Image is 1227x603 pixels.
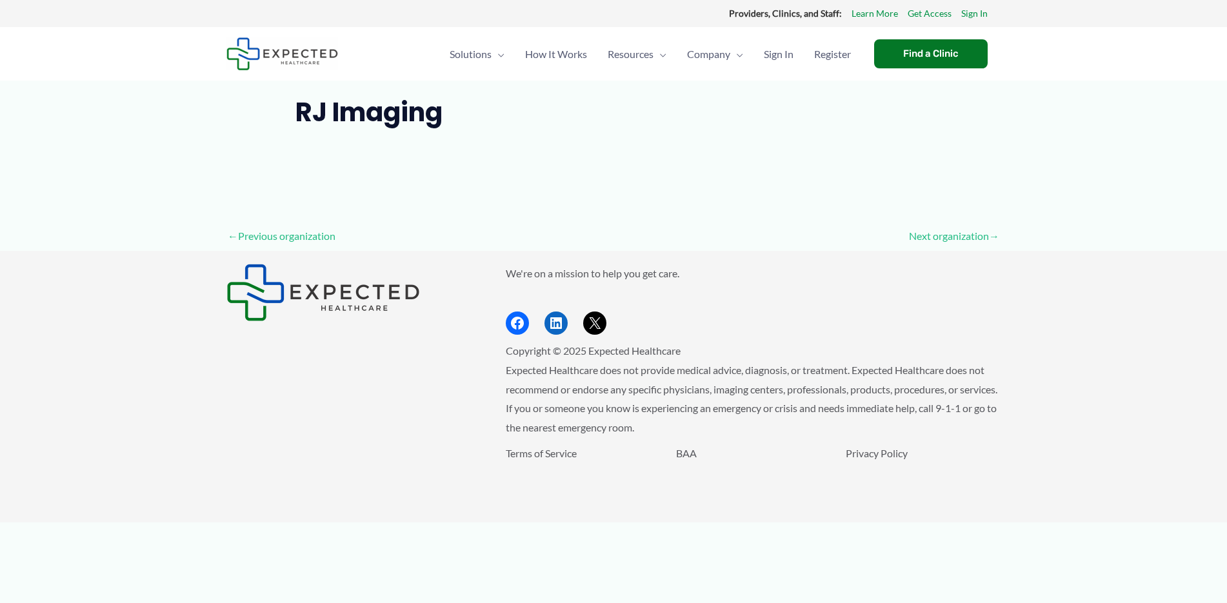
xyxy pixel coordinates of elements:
[597,32,677,77] a: ResourcesMenu Toggle
[506,264,1001,283] p: We're on a mission to help you get care.
[439,32,861,77] nav: Primary Site Navigation
[226,37,338,70] img: Expected Healthcare Logo - side, dark font, small
[515,32,597,77] a: How It Works
[753,32,804,77] a: Sign In
[525,32,587,77] span: How It Works
[506,444,1001,492] aside: Footer Widget 3
[608,32,653,77] span: Resources
[653,32,666,77] span: Menu Toggle
[908,5,952,22] a: Get Access
[730,32,743,77] span: Menu Toggle
[687,32,730,77] span: Company
[729,8,842,19] strong: Providers, Clinics, and Staff:
[804,32,861,77] a: Register
[228,230,238,242] span: ←
[814,32,851,77] span: Register
[226,264,474,321] aside: Footer Widget 1
[492,32,504,77] span: Menu Toggle
[846,447,908,459] a: Privacy Policy
[295,97,932,128] h1: RJ Imaging
[909,225,999,249] a: Next organization
[439,32,515,77] a: SolutionsMenu Toggle
[226,264,420,321] img: Expected Healthcare Logo - side, dark font, small
[852,5,898,22] a: Learn More
[677,32,753,77] a: CompanyMenu Toggle
[228,225,335,249] a: Previous organization
[450,32,492,77] span: Solutions
[874,39,988,68] a: Find a Clinic
[226,203,1001,250] nav: Posts
[989,230,999,242] span: →
[506,364,997,433] span: Expected Healthcare does not provide medical advice, diagnosis, or treatment. Expected Healthcare...
[764,32,793,77] span: Sign In
[506,344,681,357] span: Copyright © 2025 Expected Healthcare
[676,447,697,459] a: BAA
[506,447,577,459] a: Terms of Service
[506,264,1001,335] aside: Footer Widget 2
[961,5,988,22] a: Sign In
